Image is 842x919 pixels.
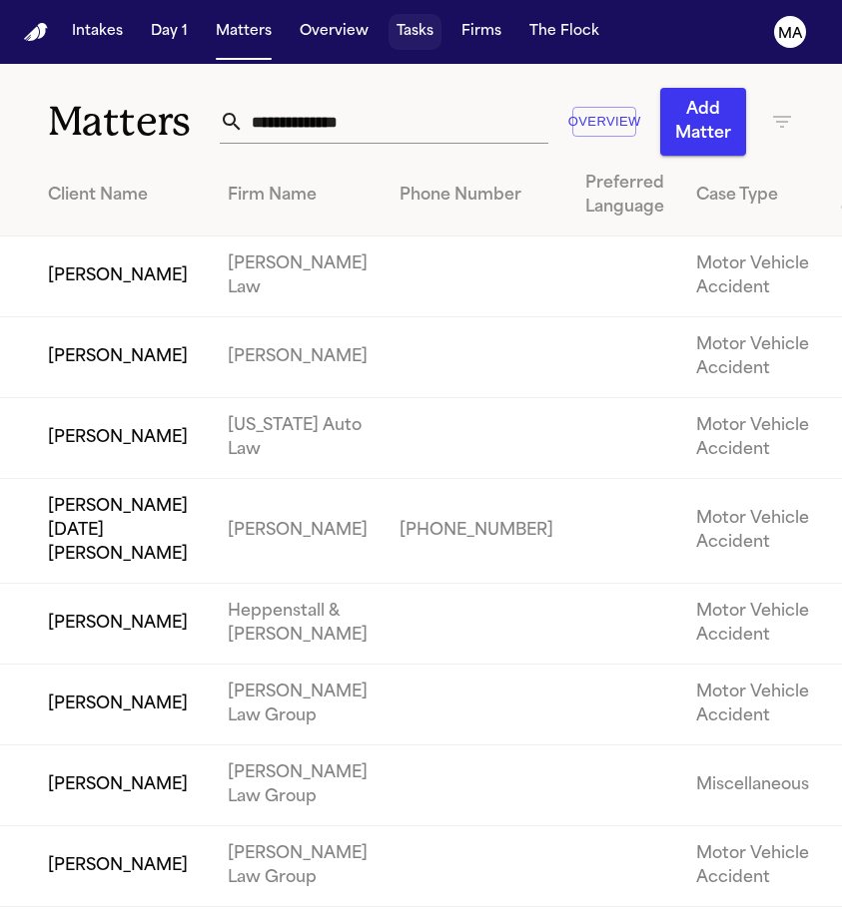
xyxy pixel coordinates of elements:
td: [PERSON_NAME] [212,479,384,584]
button: Tasks [389,14,441,50]
div: Case Type [696,184,809,208]
button: Overview [292,14,377,50]
img: Finch Logo [24,23,48,42]
td: Motor Vehicle Accident [680,236,825,317]
button: The Flock [521,14,607,50]
h1: Matters [48,97,220,147]
button: Firms [453,14,509,50]
div: Client Name [48,184,196,208]
td: Motor Vehicle Accident [680,665,825,745]
td: Motor Vehicle Accident [680,398,825,479]
td: Motor Vehicle Accident [680,317,825,398]
div: Firm Name [228,184,368,208]
a: Home [24,23,48,42]
div: Preferred Language [585,172,664,220]
td: Miscellaneous [680,745,825,826]
div: Phone Number [400,184,553,208]
td: [PERSON_NAME] Law [212,236,384,317]
button: Add Matter [660,88,746,156]
button: Intakes [64,14,131,50]
td: Motor Vehicle Accident [680,479,825,584]
td: [PHONE_NUMBER] [384,479,569,584]
td: [PERSON_NAME] Law Group [212,745,384,826]
td: Heppenstall & [PERSON_NAME] [212,584,384,665]
td: Motor Vehicle Accident [680,584,825,665]
button: Overview [572,107,636,138]
td: [PERSON_NAME] [212,317,384,398]
button: Day 1 [143,14,196,50]
td: Motor Vehicle Accident [680,826,825,907]
td: [PERSON_NAME] Law Group [212,826,384,907]
button: Matters [208,14,280,50]
td: [PERSON_NAME] Law Group [212,665,384,745]
td: [US_STATE] Auto Law [212,398,384,479]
